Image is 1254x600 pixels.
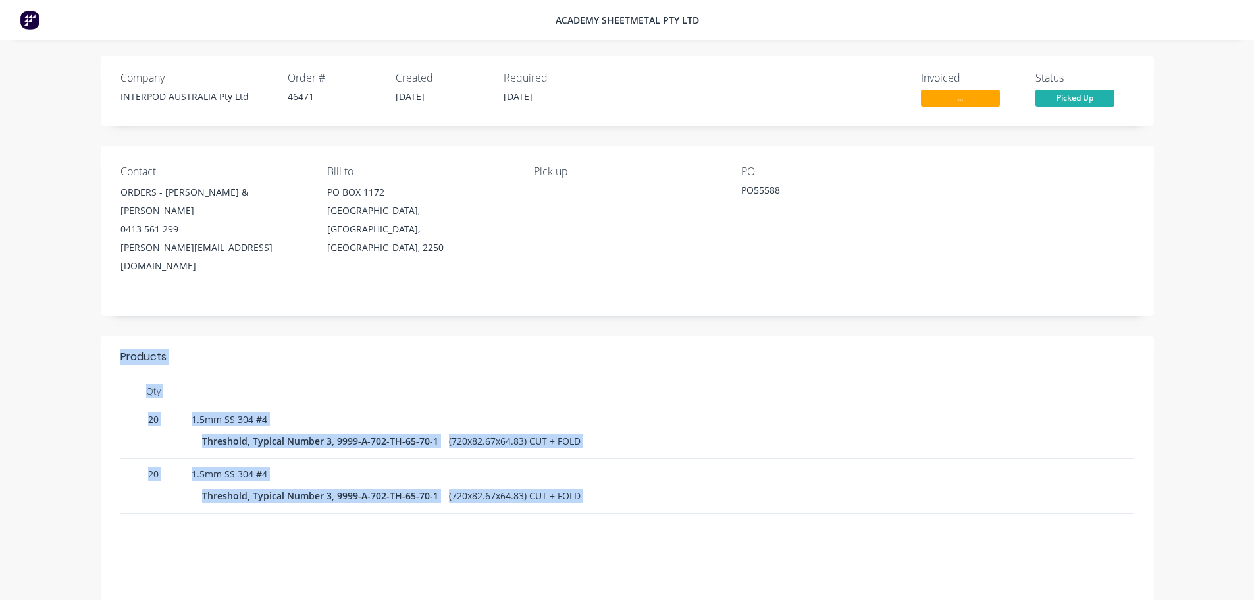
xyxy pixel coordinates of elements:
div: PO BOX 1172[GEOGRAPHIC_DATA], [GEOGRAPHIC_DATA], [GEOGRAPHIC_DATA], 2250 [327,183,513,257]
div: Threshold, Typical Number 3, 9999-A-702-TH-65-70-1 [202,431,444,450]
div: Status [1035,72,1134,84]
div: PO [741,165,927,178]
span: [DATE] [504,90,533,103]
span: [DATE] [396,90,425,103]
span: Academy Sheetmetal Pty Ltd [556,14,699,26]
div: Invoiced [921,72,1020,84]
div: (720x82.67x64.83) CUT + FOLD [444,431,586,450]
span: Picked Up [1035,90,1114,106]
span: ... [921,90,1000,106]
div: [PERSON_NAME][EMAIL_ADDRESS][DOMAIN_NAME] [120,238,306,275]
img: Factory [20,10,39,30]
div: Company [120,72,272,84]
span: 1.5mm SS 304 #4 [192,468,267,480]
div: Created [396,72,488,84]
div: 0413 561 299 [120,220,306,238]
div: Qty [120,378,186,404]
div: [GEOGRAPHIC_DATA], [GEOGRAPHIC_DATA], [GEOGRAPHIC_DATA], 2250 [327,202,513,257]
div: INTERPOD AUSTRALIA Pty Ltd [120,90,272,103]
div: Order # [288,72,380,84]
div: PO55588 [741,183,906,202]
div: ORDERS - [PERSON_NAME] & [PERSON_NAME]0413 561 299[PERSON_NAME][EMAIL_ADDRESS][DOMAIN_NAME] [120,183,306,275]
span: 20 [126,467,181,481]
div: Threshold, Typical Number 3, 9999-A-702-TH-65-70-1 [202,486,444,505]
div: ORDERS - [PERSON_NAME] & [PERSON_NAME] [120,183,306,220]
div: Contact [120,165,306,178]
div: PO BOX 1172 [327,183,513,202]
span: 1.5mm SS 304 #4 [192,413,267,425]
div: Required [504,72,596,84]
div: (720x82.67x64.83) CUT + FOLD [444,486,586,505]
div: Bill to [327,165,513,178]
div: Products [120,349,167,365]
div: Pick up [534,165,719,178]
span: 20 [126,412,181,426]
div: 46471 [288,90,380,103]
